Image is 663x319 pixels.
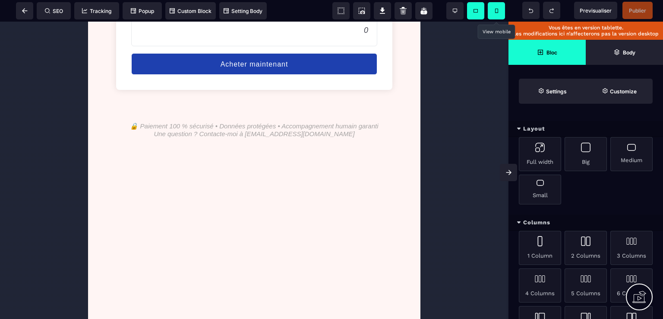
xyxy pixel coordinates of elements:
[546,88,567,95] strong: Settings
[519,231,561,265] div: 1 Column
[43,32,289,53] button: Acheter maintenant
[580,7,612,14] span: Previsualiser
[224,8,262,14] span: Setting Body
[508,40,586,65] span: Open Blocks
[45,8,63,14] span: SEO
[513,31,659,37] p: Les modifications ici n’affecterons pas la version desktop
[332,2,350,19] span: View components
[546,49,557,56] strong: Bloc
[586,79,653,104] span: Open Style Manager
[353,2,370,19] span: Screenshot
[519,137,561,171] div: Full width
[519,268,561,303] div: 4 Columns
[513,25,659,31] p: Vous êtes en version tablette.
[276,4,280,13] text: 0
[42,101,290,116] i: 🔒 Paiement 100 % sécurisé • Données protégées • Accompagnement humain garanti Une question ? Cont...
[508,215,663,231] div: Columns
[610,137,653,171] div: Medium
[610,268,653,303] div: 6 Columns
[629,7,646,14] span: Publier
[610,231,653,265] div: 3 Columns
[519,79,586,104] span: Settings
[519,175,561,204] div: Small
[131,8,154,14] span: Popup
[565,137,607,171] div: Big
[170,8,212,14] span: Custom Block
[565,231,607,265] div: 2 Columns
[623,49,635,56] strong: Body
[574,2,617,19] span: Preview
[565,268,607,303] div: 5 Columns
[82,8,111,14] span: Tracking
[508,121,663,137] div: Layout
[586,40,663,65] span: Open Layer Manager
[610,88,637,95] strong: Customize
